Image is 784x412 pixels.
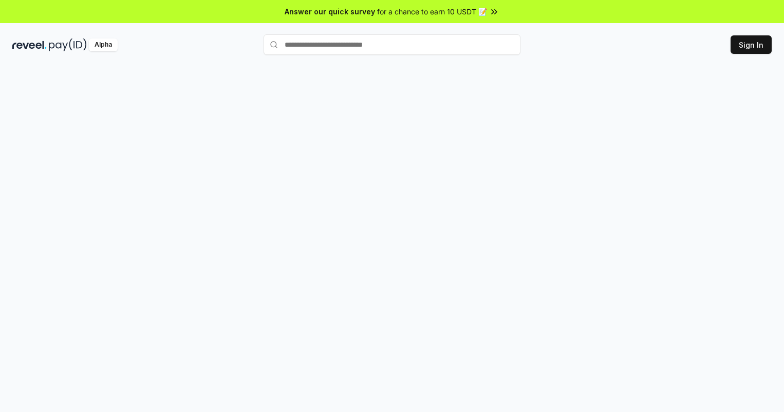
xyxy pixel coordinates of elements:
span: for a chance to earn 10 USDT 📝 [377,6,487,17]
button: Sign In [731,35,772,54]
span: Answer our quick survey [285,6,375,17]
div: Alpha [89,38,118,51]
img: reveel_dark [12,38,47,51]
img: pay_id [49,38,87,51]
